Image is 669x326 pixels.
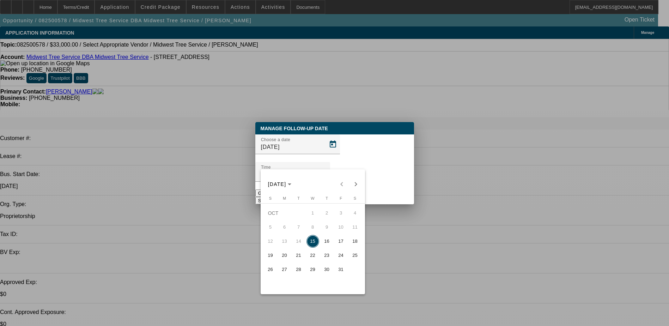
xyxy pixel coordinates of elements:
[349,177,363,191] button: Next month
[278,249,291,262] span: 20
[292,235,305,248] span: 14
[334,234,348,248] button: October 17, 2025
[335,263,347,276] span: 31
[264,263,277,276] span: 26
[348,206,362,220] button: October 4, 2025
[349,221,361,234] span: 11
[348,234,362,248] button: October 18, 2025
[321,221,333,234] span: 9
[334,262,348,277] button: October 31, 2025
[278,263,291,276] span: 27
[268,181,286,187] span: [DATE]
[297,196,300,200] span: T
[263,262,278,277] button: October 26, 2025
[263,220,278,234] button: October 5, 2025
[334,220,348,234] button: October 10, 2025
[335,249,347,262] span: 24
[348,220,362,234] button: October 11, 2025
[292,221,305,234] span: 7
[320,234,334,248] button: October 16, 2025
[320,248,334,262] button: October 23, 2025
[321,235,333,248] span: 16
[320,262,334,277] button: October 30, 2025
[311,196,314,200] span: W
[278,235,291,248] span: 13
[340,196,342,200] span: F
[306,207,319,219] span: 1
[278,220,292,234] button: October 6, 2025
[306,248,320,262] button: October 22, 2025
[264,249,277,262] span: 19
[292,262,306,277] button: October 28, 2025
[354,196,356,200] span: S
[278,234,292,248] button: October 13, 2025
[334,248,348,262] button: October 24, 2025
[306,206,320,220] button: October 1, 2025
[283,196,286,200] span: M
[306,220,320,234] button: October 8, 2025
[349,235,361,248] span: 18
[335,235,347,248] span: 17
[292,234,306,248] button: October 14, 2025
[278,248,292,262] button: October 20, 2025
[292,263,305,276] span: 28
[306,249,319,262] span: 22
[349,249,361,262] span: 25
[349,207,361,219] span: 4
[306,262,320,277] button: October 29, 2025
[334,206,348,220] button: October 3, 2025
[348,248,362,262] button: October 25, 2025
[306,221,319,234] span: 8
[278,221,291,234] span: 6
[335,207,347,219] span: 3
[264,235,277,248] span: 12
[264,221,277,234] span: 5
[263,248,278,262] button: October 19, 2025
[265,178,294,191] button: Choose month and year
[320,220,334,234] button: October 9, 2025
[321,207,333,219] span: 2
[335,221,347,234] span: 10
[306,263,319,276] span: 29
[278,262,292,277] button: October 27, 2025
[306,235,319,248] span: 15
[292,248,306,262] button: October 21, 2025
[292,249,305,262] span: 21
[263,206,306,220] td: OCT
[320,206,334,220] button: October 2, 2025
[321,249,333,262] span: 23
[292,220,306,234] button: October 7, 2025
[321,263,333,276] span: 30
[306,234,320,248] button: October 15, 2025
[326,196,328,200] span: T
[269,196,272,200] span: S
[263,234,278,248] button: October 12, 2025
